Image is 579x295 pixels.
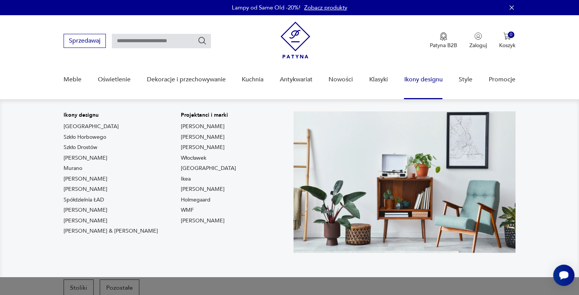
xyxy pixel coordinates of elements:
a: Kuchnia [242,65,263,94]
a: Ikona medaluPatyna B2B [430,32,457,49]
a: [PERSON_NAME] [64,154,107,162]
a: Antykwariat [280,65,313,94]
a: Klasyki [369,65,388,94]
a: [PERSON_NAME] [181,144,225,151]
a: Spółdzielnia ŁAD [64,196,104,204]
p: Patyna B2B [430,42,457,49]
p: Lampy od Same Old -20%! [232,4,300,11]
img: Ikonka użytkownika [474,32,482,40]
a: [PERSON_NAME] [64,217,107,225]
a: WMF [181,206,194,214]
img: Ikona koszyka [503,32,511,40]
a: Meble [64,65,81,94]
a: [PERSON_NAME] [64,206,107,214]
a: Włocławek [181,154,206,162]
a: Dekoracje i przechowywanie [147,65,225,94]
div: 0 [508,32,514,38]
button: Zaloguj [469,32,487,49]
img: Ikona medalu [440,32,447,41]
a: Ikony designu [404,65,442,94]
a: Murano [64,165,82,172]
p: Ikony designu [64,111,158,119]
a: Style [459,65,472,94]
a: [GEOGRAPHIC_DATA] [181,165,236,172]
a: Nowości [329,65,353,94]
a: Sprzedawaj [64,39,106,44]
p: Zaloguj [469,42,487,49]
p: Projektanci i marki [181,111,236,119]
button: Szukaj [198,36,207,45]
a: Zobacz produkty [304,4,347,11]
a: [PERSON_NAME] [181,186,225,193]
button: 0Koszyk [499,32,515,49]
a: Promocje [489,65,515,94]
a: Holmegaard [181,196,211,204]
p: Koszyk [499,42,515,49]
a: [PERSON_NAME] [181,133,225,141]
a: Szkło Drostów [64,144,97,151]
a: [GEOGRAPHIC_DATA] [64,123,119,130]
iframe: Smartsupp widget button [553,265,574,286]
a: Oświetlenie [98,65,131,94]
button: Patyna B2B [430,32,457,49]
a: Szkło Horbowego [64,133,106,141]
a: Ikea [181,175,191,183]
a: [PERSON_NAME] & [PERSON_NAME] [64,227,158,235]
a: [PERSON_NAME] [64,175,107,183]
button: Sprzedawaj [64,34,106,48]
a: [PERSON_NAME] [64,186,107,193]
img: Meble [293,111,515,253]
a: [PERSON_NAME] [181,123,225,130]
img: Patyna - sklep z meblami i dekoracjami vintage [281,22,310,59]
a: [PERSON_NAME] [181,217,225,225]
